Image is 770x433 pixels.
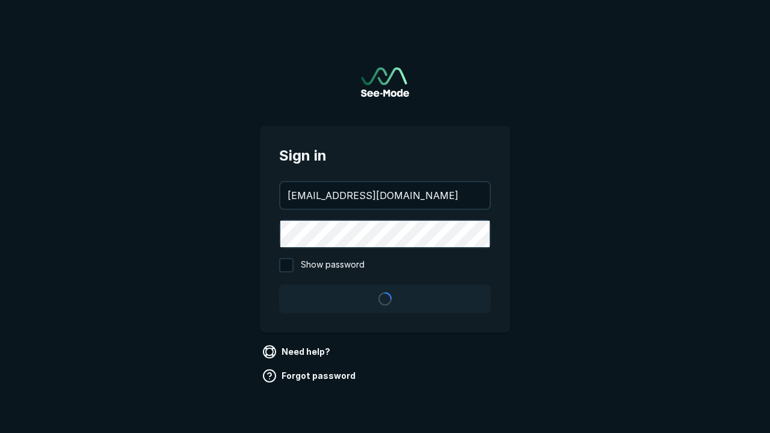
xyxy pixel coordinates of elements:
input: your@email.com [280,182,490,209]
span: Sign in [279,145,491,167]
span: Show password [301,258,365,272]
a: Need help? [260,342,335,361]
img: See-Mode Logo [361,67,409,97]
a: Go to sign in [361,67,409,97]
a: Forgot password [260,366,360,385]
